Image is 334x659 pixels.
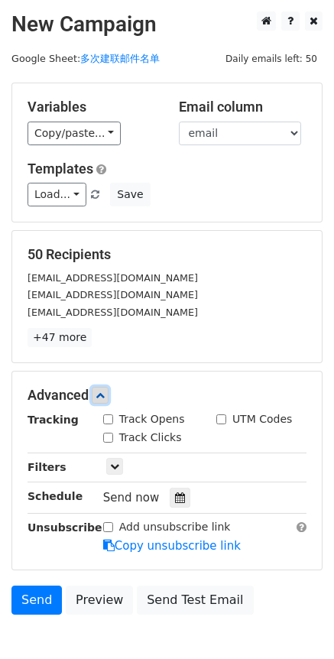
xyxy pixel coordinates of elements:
span: Daily emails left: 50 [220,50,323,67]
h5: Advanced [28,387,306,404]
label: Track Opens [119,411,185,427]
a: Send [11,586,62,615]
a: Load... [28,183,86,206]
strong: Unsubscribe [28,521,102,534]
a: Preview [66,586,133,615]
span: Send now [103,491,160,505]
h2: New Campaign [11,11,323,37]
label: UTM Codes [232,411,292,427]
a: Copy unsubscribe link [103,539,241,553]
h5: 50 Recipients [28,246,306,263]
a: Daily emails left: 50 [220,53,323,64]
strong: Filters [28,461,66,473]
a: Templates [28,161,93,177]
a: Send Test Email [137,586,253,615]
div: 聊天小组件 [258,586,334,659]
a: 多次建联邮件名单 [80,53,160,64]
small: [EMAIL_ADDRESS][DOMAIN_NAME] [28,289,198,300]
iframe: Chat Widget [258,586,334,659]
strong: Schedule [28,490,83,502]
small: Google Sheet: [11,53,160,64]
label: Add unsubscribe link [119,519,231,535]
h5: Email column [179,99,307,115]
label: Track Clicks [119,430,182,446]
a: +47 more [28,328,92,347]
strong: Tracking [28,414,79,426]
h5: Variables [28,99,156,115]
a: Copy/paste... [28,122,121,145]
button: Save [110,183,150,206]
small: [EMAIL_ADDRESS][DOMAIN_NAME] [28,307,198,318]
small: [EMAIL_ADDRESS][DOMAIN_NAME] [28,272,198,284]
